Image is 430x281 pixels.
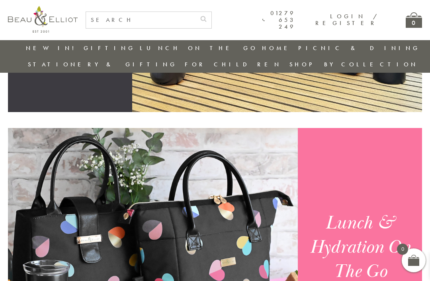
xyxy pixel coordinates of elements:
[315,12,378,27] a: Login / Register
[397,244,408,255] span: 0
[26,44,79,52] a: New in!
[86,12,195,28] input: SEARCH
[8,6,78,33] img: logo
[298,44,420,52] a: Picnic & Dining
[140,44,258,52] a: Lunch On The Go
[406,12,422,28] a: 0
[28,60,177,68] a: Stationery & Gifting
[262,44,294,52] a: Home
[289,60,418,68] a: Shop by collection
[262,10,295,31] a: 01279 653 249
[185,60,281,68] a: For Children
[84,44,135,52] a: Gifting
